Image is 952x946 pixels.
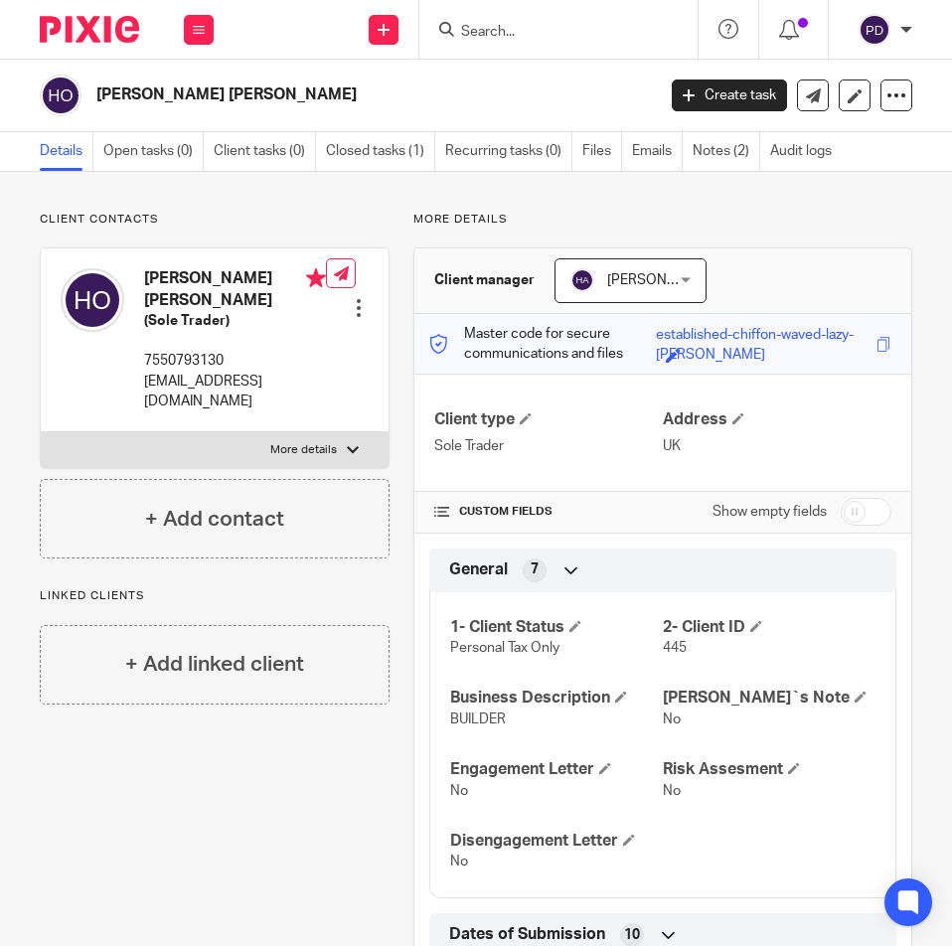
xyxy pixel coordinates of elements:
a: Notes (2) [693,132,760,171]
a: Emails [632,132,683,171]
span: 7 [531,559,539,579]
h4: Risk Assesment [663,759,875,780]
img: svg%3E [40,75,81,116]
span: BUILDER [450,712,506,726]
a: Audit logs [770,132,842,171]
span: No [663,712,681,726]
span: 445 [663,641,687,655]
span: 10 [624,925,640,945]
p: Linked clients [40,588,390,604]
h2: [PERSON_NAME] [PERSON_NAME] [96,84,533,105]
p: Master code for secure communications and files [429,324,657,365]
img: svg%3E [61,268,124,332]
h4: CUSTOM FIELDS [434,504,663,520]
span: No [450,855,468,868]
h4: Address [663,409,891,430]
h4: [PERSON_NAME]`s Note [663,688,875,709]
h4: Business Description [450,688,663,709]
p: Sole Trader [434,436,663,456]
a: Closed tasks (1) [326,132,435,171]
p: [EMAIL_ADDRESS][DOMAIN_NAME] [144,372,326,412]
h5: (Sole Trader) [144,311,326,331]
h4: + Add contact [145,504,284,535]
h4: Engagement Letter [450,759,663,780]
div: established-chiffon-waved-lazy-[PERSON_NAME] [656,325,872,348]
a: Files [582,132,622,171]
i: Primary [306,268,326,288]
span: Dates of Submission [449,924,605,945]
a: Client tasks (0) [214,132,316,171]
span: [PERSON_NAME] [607,273,716,287]
label: Show empty fields [713,502,827,522]
span: No [663,784,681,798]
p: 7550793130 [144,351,326,371]
input: Search [459,24,638,42]
span: No [450,784,468,798]
a: Create task [672,79,787,111]
h4: Disengagement Letter [450,831,663,852]
h3: Client manager [434,270,535,290]
a: Open tasks (0) [103,132,204,171]
a: Recurring tasks (0) [445,132,572,171]
p: More details [270,442,337,458]
span: Personal Tax Only [450,641,559,655]
h4: [PERSON_NAME] [PERSON_NAME] [144,268,326,311]
h4: 1- Client Status [450,617,663,638]
p: Client contacts [40,212,390,228]
p: UK [663,436,891,456]
img: svg%3E [570,268,594,292]
span: General [449,559,508,580]
a: Details [40,132,93,171]
h4: 2- Client ID [663,617,875,638]
img: svg%3E [859,14,890,46]
h4: Client type [434,409,663,430]
img: Pixie [40,16,139,43]
h4: + Add linked client [125,649,304,680]
p: More details [413,212,912,228]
